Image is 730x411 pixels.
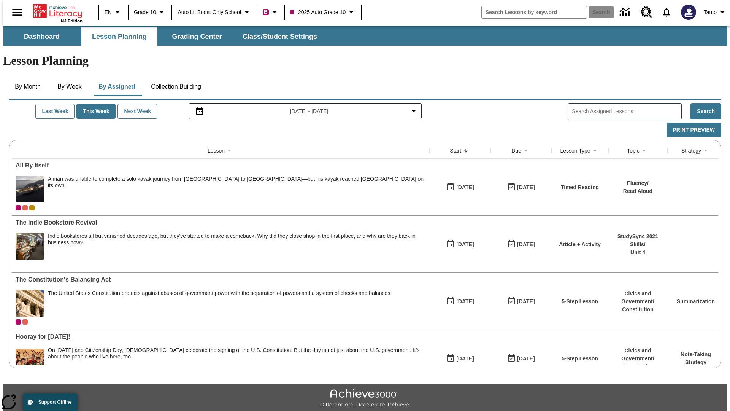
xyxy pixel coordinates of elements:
button: Support Offline [23,393,78,411]
button: Class: 2025 Auto Grade 10, Select your class [287,5,359,19]
span: EN [105,8,112,16]
div: A man was unable to complete a solo kayak journey from Australia to New Zealand—but his kayak rea... [48,176,426,202]
div: [DATE] [456,297,474,306]
span: Current Class [16,319,21,325]
div: Topic [627,147,640,155]
p: Civics and Government / [612,290,663,306]
div: All By Itself [16,162,426,169]
button: 09/23/25: First time the lesson was available [444,294,476,309]
img: Achieve3000 Differentiate Accelerate Achieve [320,389,410,408]
button: By Week [51,78,89,96]
img: independent, or indie, bookstores are making a comeback [16,233,44,260]
div: [DATE] [517,240,535,249]
div: The Constitution's Balancing Act [16,276,426,283]
button: Sort [225,146,234,155]
p: Read Aloud [623,187,652,195]
div: [DATE] [456,354,474,363]
div: [DATE] [456,183,474,192]
a: Hooray for Constitution Day!, Lessons [16,333,426,340]
div: Current Class [16,205,21,210]
p: Unit 4 [612,249,663,256]
p: Fluency / [623,179,652,187]
button: Sort [590,146,600,155]
button: 09/24/25: Last day the lesson can be accessed [505,180,537,194]
div: Strategy [681,147,701,155]
span: Tauto [704,8,717,16]
p: Constitution [612,306,663,314]
button: Search [690,103,721,119]
button: Language: EN, Select a language [101,5,125,19]
button: Sort [461,146,470,155]
button: Select the date range menu item [192,107,419,116]
div: The Indie Bookstore Revival [16,219,426,226]
button: Boost Class color is violet red. Change class color [260,5,282,19]
span: Support Offline [38,400,71,405]
button: By Month [9,78,47,96]
span: Grading Center [172,32,222,41]
svg: Collapse Date Range Filter [409,107,418,116]
span: Indie bookstores all but vanished decades ago, but they've started to make a comeback. Why did th... [48,233,426,260]
span: OL 2025 Auto Grade 11 [22,205,28,210]
button: Lesson Planning [81,27,157,46]
button: Next Week [117,104,157,119]
button: Sort [640,146,649,155]
span: OL 2025 Auto Grade 11 [22,319,28,325]
div: SubNavbar [3,26,727,46]
div: SubNavbar [3,27,324,46]
span: Dashboard [24,32,60,41]
button: 09/23/25: First time the lesson was available [444,351,476,366]
img: The U.S. Supreme Court Building displays the phrase, "Equal Justice Under Law." [16,290,44,317]
div: The United States Constitution protects against abuses of government power with the separation of... [48,290,392,317]
img: A group of children smile against a background showing the U.S. Constitution, with the first line... [16,347,44,374]
button: This Week [76,104,116,119]
div: [DATE] [517,297,535,306]
button: Select a new avatar [676,2,701,22]
div: Lesson [208,147,225,155]
div: Due [511,147,521,155]
button: Grading Center [159,27,235,46]
div: [DATE] [517,354,535,363]
button: Sort [521,146,530,155]
div: New 2025 class [29,205,35,210]
div: [DATE] [517,183,535,192]
a: Data Center [615,2,636,23]
button: Collection Building [145,78,207,96]
span: Grade 10 [134,8,156,16]
button: Profile/Settings [701,5,730,19]
button: Class/Student Settings [236,27,323,46]
p: 5-Step Lesson [562,298,598,306]
button: 09/24/25: First time the lesson was available [444,180,476,194]
button: Print Preview [667,123,721,137]
a: The Indie Bookstore Revival, Lessons [16,219,426,226]
p: Civics and Government / [612,347,663,363]
a: The Constitution's Balancing Act , Lessons [16,276,426,283]
span: 2025 Auto Grade 10 [290,8,346,16]
a: Note-Taking Strategy [681,351,711,365]
span: Lesson Planning [92,32,147,41]
img: Avatar [681,5,696,20]
div: Start [450,147,461,155]
div: Lesson Type [560,147,590,155]
div: Home [33,3,83,23]
button: Last Week [35,104,75,119]
p: Constitution [612,363,663,371]
div: Hooray for Constitution Day! [16,333,426,340]
div: Indie bookstores all but vanished decades ago, but they've started to make a comeback. Why did th... [48,233,426,246]
button: Dashboard [4,27,80,46]
span: Auto Lit Boost only School [178,8,241,16]
button: Grade: Grade 10, Select a grade [131,5,169,19]
span: NJ Edition [61,19,83,23]
button: School: Auto Lit Boost only School, Select your school [175,5,254,19]
div: On [DATE] and Citizenship Day, [DEMOGRAPHIC_DATA] celebrate the signing of the U.S. Constitution.... [48,347,426,360]
span: Class/Student Settings [243,32,317,41]
input: Search Assigned Lessons [572,106,681,117]
div: On Constitution Day and Citizenship Day, Americans celebrate the signing of the U.S. Constitution... [48,347,426,374]
a: Resource Center, Will open in new tab [636,2,657,22]
p: A man was unable to complete a solo kayak journey from [GEOGRAPHIC_DATA] to [GEOGRAPHIC_DATA]—but... [48,176,426,189]
button: 09/23/25: Last day the lesson can be accessed [505,351,537,366]
button: Open side menu [6,1,29,24]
